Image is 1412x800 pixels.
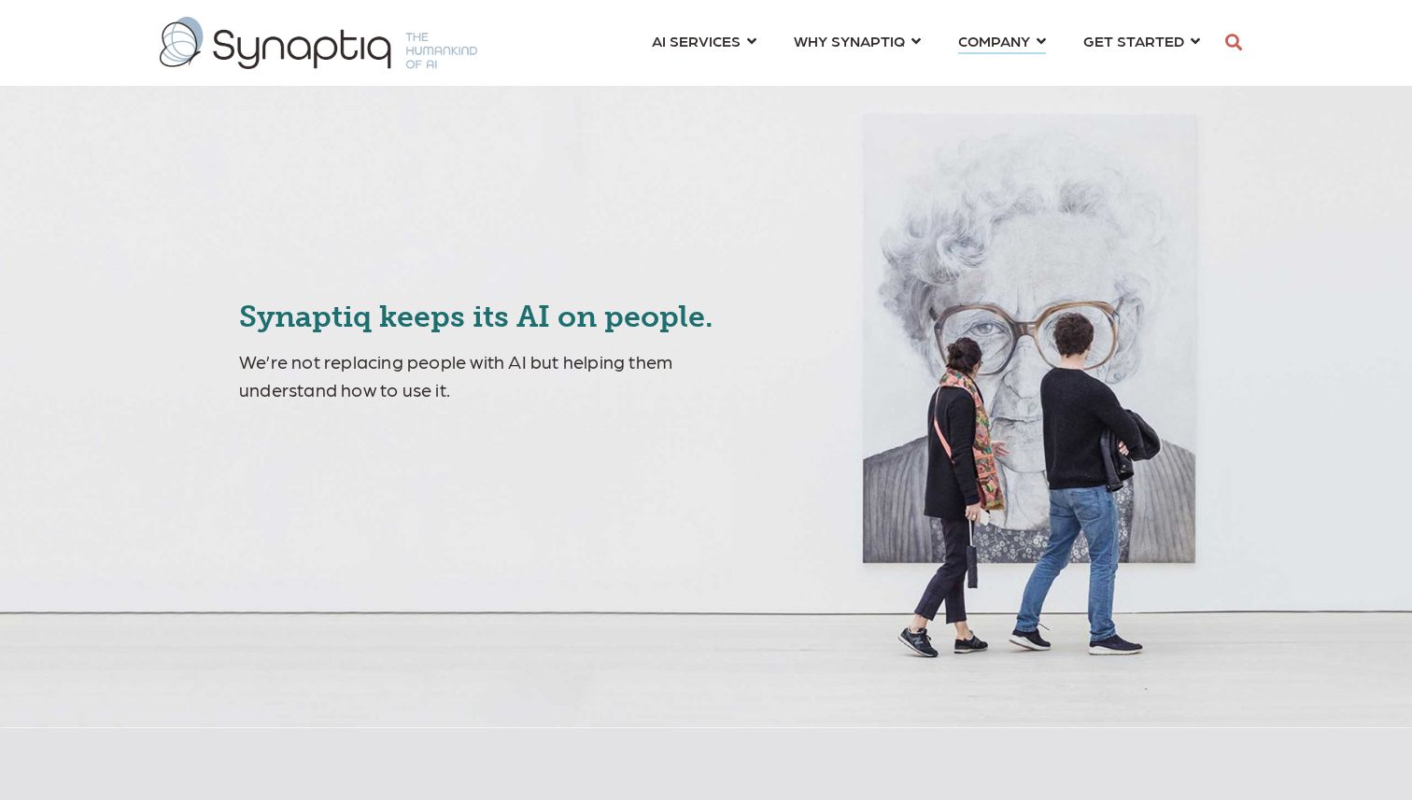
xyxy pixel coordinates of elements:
[794,23,921,58] a: WHY SYNAPTIQ
[239,347,774,403] p: We’re not replacing people with AI but helping them understand how to use it.
[958,28,1030,53] span: COMPANY
[239,299,713,334] span: Synaptiq keeps its AI on people.
[652,23,756,58] a: AI SERVICES
[958,23,1046,58] a: COMPANY
[794,28,905,53] span: WHY SYNAPTIQ
[1083,23,1200,58] a: GET STARTED
[633,9,1219,77] nav: menu
[652,28,741,53] span: AI SERVICES
[1083,28,1184,53] span: GET STARTED
[160,17,477,69] img: synaptiq logo-1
